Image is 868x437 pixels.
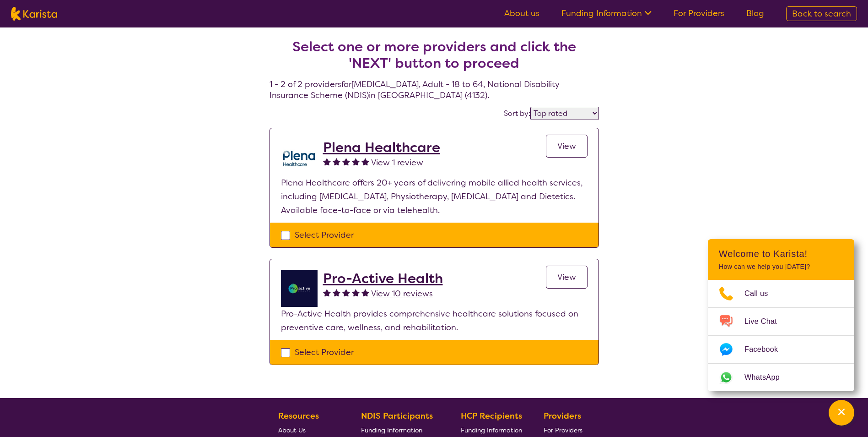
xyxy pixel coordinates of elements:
h2: Select one or more providers and click the 'NEXT' button to proceed [280,38,588,71]
a: Back to search [786,6,857,21]
a: About Us [278,423,340,437]
a: About us [504,8,539,19]
button: Channel Menu [829,400,854,426]
a: View 10 reviews [371,287,433,300]
b: NDIS Participants [361,410,433,421]
img: fullstar [361,158,369,165]
img: jdgr5huzsaqxc1wfufya.png [281,270,318,307]
a: Funding Information [561,8,652,19]
img: Karista logo [11,7,57,21]
img: fullstar [352,289,360,296]
b: Providers [544,410,581,421]
p: Pro-Active Health provides comprehensive healthcare solutions focused on preventive care, wellnes... [281,307,588,334]
img: fullstar [352,158,360,165]
a: Web link opens in a new tab. [708,364,854,391]
h4: 1 - 2 of 2 providers for [MEDICAL_DATA] , Adult - 18 to 64 , National Disability Insurance Scheme... [270,16,599,101]
span: View 10 reviews [371,288,433,299]
a: Pro-Active Health [323,270,443,287]
a: Blog [746,8,764,19]
span: Live Chat [744,315,788,328]
a: Funding Information [461,423,522,437]
a: Funding Information [361,423,440,437]
span: For Providers [544,426,582,434]
span: Back to search [792,8,851,19]
img: fullstar [323,289,331,296]
img: fullstar [333,158,340,165]
a: View [546,266,588,289]
span: WhatsApp [744,371,791,384]
span: View [557,141,576,152]
h2: Welcome to Karista! [719,248,843,259]
span: Facebook [744,343,789,356]
span: View 1 review [371,157,423,168]
img: fullstar [333,289,340,296]
b: HCP Recipients [461,410,522,421]
a: For Providers [674,8,724,19]
label: Sort by: [504,109,530,118]
a: Plena Healthcare [323,139,440,156]
img: fullstar [361,289,369,296]
span: Funding Information [461,426,522,434]
span: View [557,272,576,283]
img: fullstar [342,158,350,165]
ul: Choose channel [708,280,854,391]
img: fullstar [323,158,331,165]
p: How can we help you [DATE]? [719,263,843,271]
span: Call us [744,287,779,300]
a: For Providers [544,423,586,437]
span: About Us [278,426,306,434]
b: Resources [278,410,319,421]
img: fullstar [342,289,350,296]
img: ehd3j50wdk7ycqmad0oe.png [281,139,318,176]
a: View 1 review [371,156,423,169]
p: Plena Healthcare offers 20+ years of delivering mobile allied health services, including [MEDICAL... [281,176,588,217]
span: Funding Information [361,426,422,434]
div: Channel Menu [708,239,854,391]
a: View [546,135,588,158]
